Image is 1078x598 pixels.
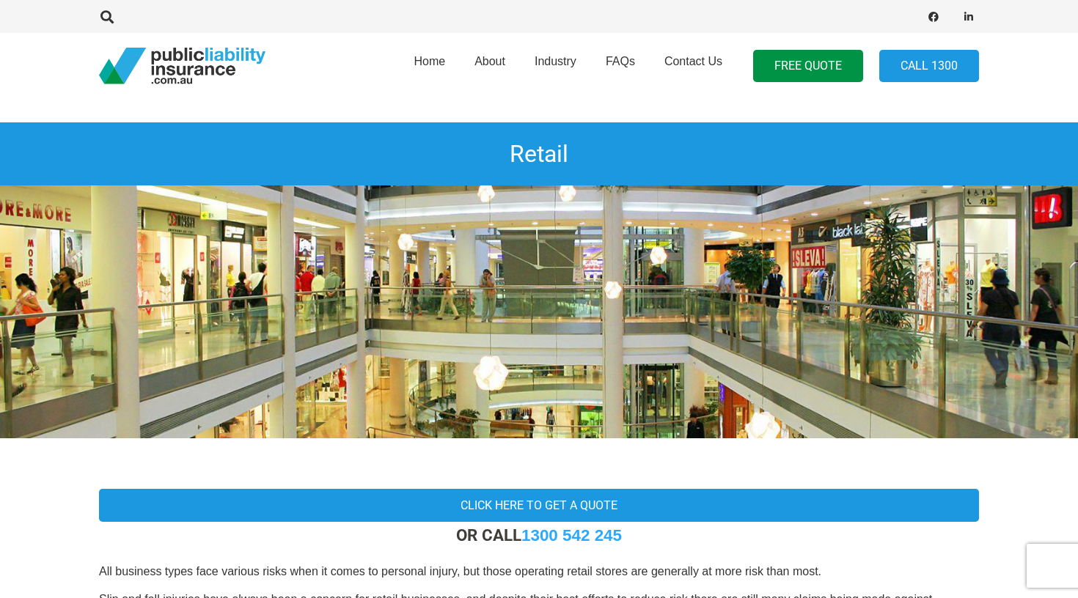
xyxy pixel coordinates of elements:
[650,29,737,103] a: Contact Us
[399,29,460,103] a: Home
[99,489,979,522] a: Click here to get a quote
[92,10,122,23] a: Search
[520,29,591,103] a: Industry
[879,50,979,83] a: Call 1300
[958,7,979,27] a: LinkedIn
[521,526,622,545] a: 1300 542 245
[535,55,576,67] span: Industry
[414,55,445,67] span: Home
[591,29,650,103] a: FAQs
[753,50,863,83] a: FREE QUOTE
[99,564,979,580] p: All business types face various risks when it comes to personal injury, but those operating retai...
[99,48,265,84] a: pli_logotransparent
[474,55,505,67] span: About
[923,7,944,27] a: Facebook
[456,525,622,545] strong: OR CALL
[664,55,722,67] span: Contact Us
[606,55,635,67] span: FAQs
[460,29,520,103] a: About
